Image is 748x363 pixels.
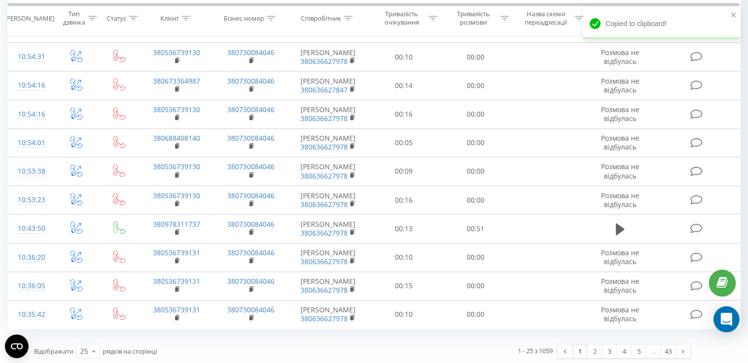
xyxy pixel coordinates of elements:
[227,248,274,257] a: 380730084046
[18,305,44,324] div: 10:35:42
[520,10,572,27] div: Назва схеми переадресації
[368,71,440,100] td: 00:14
[18,105,44,124] div: 10:54:16
[300,114,348,123] a: 380636627978
[18,47,44,66] div: 10:54:31
[18,76,44,95] div: 10:54:16
[714,306,740,333] div: Open Intercom Messenger
[18,248,44,267] div: 10:36:20
[368,157,440,185] td: 00:09
[440,128,511,157] td: 00:00
[288,43,368,71] td: [PERSON_NAME]
[601,276,639,295] span: Розмова не відбулась
[153,76,200,86] a: 380673364987
[300,200,348,209] a: 380636627978
[153,133,200,143] a: 380688408140
[18,133,44,152] div: 10:54:01
[227,219,274,229] a: 380730084046
[301,14,341,23] div: Співробітник
[601,248,639,266] span: Розмова не відбулась
[518,346,553,356] div: 1 - 25 з 1059
[601,76,639,94] span: Розмова не відбулась
[646,344,661,358] div: …
[227,133,274,143] a: 380730084046
[288,300,368,329] td: [PERSON_NAME]
[300,142,348,151] a: 380636627978
[300,85,348,94] a: 380636627847
[18,162,44,181] div: 10:53:38
[440,272,511,300] td: 00:00
[368,214,440,243] td: 00:13
[661,344,676,358] a: 43
[601,105,639,123] span: Розмова не відбулась
[368,43,440,71] td: 00:10
[80,346,88,356] div: 25
[153,276,200,286] a: 380536739131
[288,100,368,128] td: [PERSON_NAME]
[617,344,631,358] a: 4
[440,186,511,214] td: 00:00
[18,190,44,210] div: 10:53:23
[440,43,511,71] td: 00:00
[368,243,440,272] td: 00:10
[153,219,200,229] a: 380978311737
[440,214,511,243] td: 00:51
[62,10,85,27] div: Тип дзвінка
[601,133,639,151] span: Розмова не відбулась
[288,71,368,100] td: [PERSON_NAME]
[300,171,348,181] a: 380636627978
[153,191,200,200] a: 380536739130
[368,100,440,128] td: 00:16
[572,344,587,358] a: 1
[288,243,368,272] td: [PERSON_NAME]
[368,272,440,300] td: 00:15
[440,157,511,185] td: 00:00
[227,105,274,114] a: 380730084046
[377,10,426,27] div: Тривалість очікування
[583,8,740,39] div: Copied to clipboard!
[288,157,368,185] td: [PERSON_NAME]
[449,10,498,27] div: Тривалість розмови
[300,57,348,66] a: 380636627978
[587,344,602,358] a: 2
[601,162,639,180] span: Розмова не відбулась
[288,272,368,300] td: [PERSON_NAME]
[160,14,179,23] div: Клієнт
[227,191,274,200] a: 380730084046
[288,186,368,214] td: [PERSON_NAME]
[300,285,348,295] a: 380636627978
[5,334,29,358] button: Open CMP widget
[227,305,274,314] a: 380730084046
[34,347,73,356] span: Відображати
[153,305,200,314] a: 380536739131
[153,248,200,257] a: 380536739131
[602,344,617,358] a: 3
[440,243,511,272] td: 00:00
[300,314,348,323] a: 380636627978
[227,76,274,86] a: 380730084046
[4,14,54,23] div: [PERSON_NAME]
[227,162,274,171] a: 380730084046
[103,347,157,356] span: рядків на сторінці
[730,11,737,20] button: close
[18,276,44,296] div: 10:36:05
[368,128,440,157] td: 00:05
[288,128,368,157] td: [PERSON_NAME]
[440,300,511,329] td: 00:00
[440,100,511,128] td: 00:00
[601,48,639,66] span: Розмова не відбулась
[631,344,646,358] a: 5
[153,162,200,171] a: 380536739130
[300,257,348,266] a: 380636627978
[288,214,368,243] td: [PERSON_NAME]
[300,228,348,238] a: 380636627978
[227,48,274,57] a: 380730084046
[601,191,639,209] span: Розмова не відбулась
[227,276,274,286] a: 380730084046
[153,105,200,114] a: 380536739130
[368,300,440,329] td: 00:10
[224,14,264,23] div: Бізнес номер
[153,48,200,57] a: 380536739130
[601,305,639,323] span: Розмова не відбулась
[440,71,511,100] td: 00:00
